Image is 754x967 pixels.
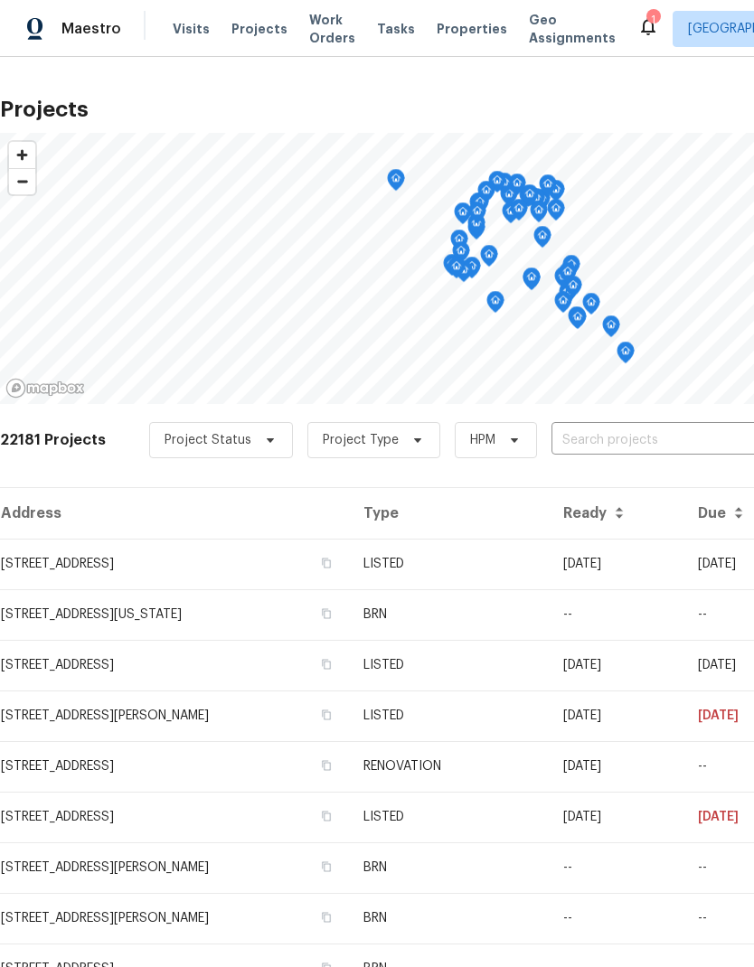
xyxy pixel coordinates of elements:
[486,291,504,319] div: Map marker
[349,893,549,944] td: BRN
[554,291,572,319] div: Map marker
[549,589,683,640] td: --
[469,192,487,221] div: Map marker
[452,241,470,269] div: Map marker
[529,11,616,47] span: Geo Assignments
[480,245,498,273] div: Map marker
[318,757,335,774] button: Copy Address
[318,859,335,875] button: Copy Address
[549,792,683,842] td: [DATE]
[450,230,468,258] div: Map marker
[349,589,549,640] td: BRN
[533,226,551,254] div: Map marker
[9,168,35,194] button: Zoom out
[582,293,600,321] div: Map marker
[349,690,549,741] td: LISTED
[9,169,35,194] span: Zoom out
[173,20,210,38] span: Visits
[508,174,526,202] div: Map marker
[318,555,335,571] button: Copy Address
[569,307,587,335] div: Map marker
[549,539,683,589] td: [DATE]
[471,192,489,221] div: Map marker
[562,255,580,283] div: Map marker
[549,640,683,690] td: [DATE]
[318,707,335,723] button: Copy Address
[387,169,405,197] div: Map marker
[61,20,121,38] span: Maestro
[530,201,548,229] div: Map marker
[568,306,586,334] div: Map marker
[602,315,620,343] div: Map marker
[443,254,461,282] div: Map marker
[463,257,481,285] div: Map marker
[468,202,486,230] div: Map marker
[349,539,549,589] td: LISTED
[165,431,251,449] span: Project Status
[349,792,549,842] td: LISTED
[9,142,35,168] button: Zoom in
[559,262,577,290] div: Map marker
[318,606,335,622] button: Copy Address
[549,488,683,539] th: Ready
[549,893,683,944] td: --
[349,741,549,792] td: RENOVATION
[349,488,549,539] th: Type
[539,174,557,202] div: Map marker
[318,656,335,672] button: Copy Address
[549,842,683,893] td: --
[547,199,565,227] div: Map marker
[349,842,549,893] td: BRN
[467,213,485,241] div: Map marker
[549,741,683,792] td: [DATE]
[377,23,415,35] span: Tasks
[318,909,335,925] button: Copy Address
[5,378,85,399] a: Mapbox homepage
[231,20,287,38] span: Projects
[318,808,335,824] button: Copy Address
[554,267,572,295] div: Map marker
[448,257,466,285] div: Map marker
[349,640,549,690] td: LISTED
[488,171,506,199] div: Map marker
[646,11,659,29] div: 1
[454,202,472,230] div: Map marker
[437,20,507,38] span: Properties
[549,690,683,741] td: [DATE]
[470,431,495,449] span: HPM
[502,202,520,230] div: Map marker
[510,199,528,227] div: Map marker
[477,181,495,209] div: Map marker
[309,11,355,47] span: Work Orders
[523,268,541,296] div: Map marker
[323,431,399,449] span: Project Type
[617,342,635,370] div: Map marker
[521,184,539,212] div: Map marker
